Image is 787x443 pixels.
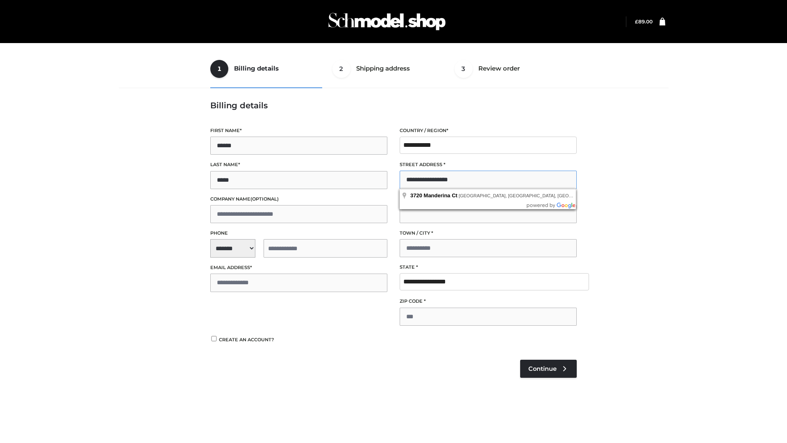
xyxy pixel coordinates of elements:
[400,263,577,271] label: State
[400,229,577,237] label: Town / City
[210,127,387,135] label: First name
[635,18,653,25] bdi: 89.00
[635,18,638,25] span: £
[210,229,387,237] label: Phone
[325,5,448,38] img: Schmodel Admin 964
[424,192,457,199] span: Manderina Ct
[400,127,577,135] label: Country / Region
[635,18,653,25] a: £89.00
[520,360,577,378] a: Continue
[210,195,387,203] label: Company name
[210,336,218,341] input: Create an account?
[528,365,557,372] span: Continue
[400,161,577,169] label: Street address
[210,264,387,272] label: Email address
[210,161,387,169] label: Last name
[459,193,605,198] span: [GEOGRAPHIC_DATA], [GEOGRAPHIC_DATA], [GEOGRAPHIC_DATA]
[210,100,577,110] h3: Billing details
[219,337,274,343] span: Create an account?
[410,192,422,199] span: 3720
[250,196,279,202] span: (optional)
[400,297,577,305] label: ZIP Code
